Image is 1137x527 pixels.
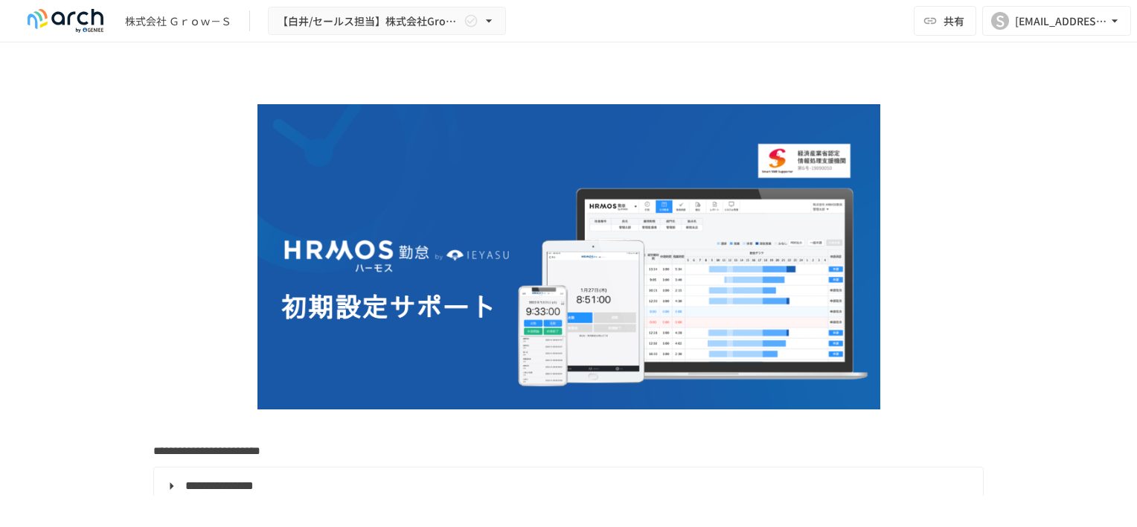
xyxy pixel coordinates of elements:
[944,13,964,29] span: 共有
[914,6,976,36] button: 共有
[278,12,461,31] span: 【白井/セールス担当】株式会社Grow-S様_初期設定サポート
[991,12,1009,30] div: S
[18,9,113,33] img: logo-default@2x-9cf2c760.svg
[1015,12,1107,31] div: [EMAIL_ADDRESS][DOMAIN_NAME]
[982,6,1131,36] button: S[EMAIL_ADDRESS][DOMAIN_NAME]
[125,13,231,29] div: 株式会社 Ｇｒｏｗ－Ｓ
[268,7,506,36] button: 【白井/セールス担当】株式会社Grow-S様_初期設定サポート
[257,104,880,409] img: GdztLVQAPnGLORo409ZpmnRQckwtTrMz8aHIKJZF2AQ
